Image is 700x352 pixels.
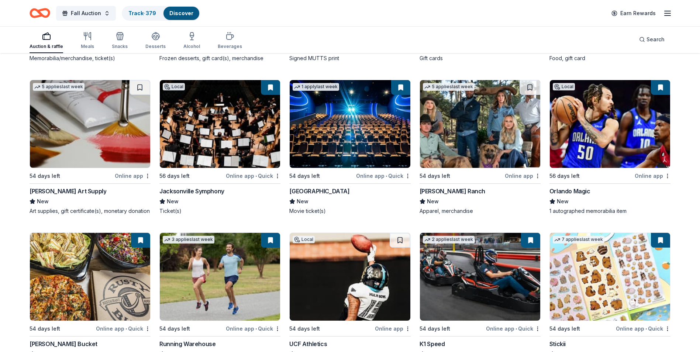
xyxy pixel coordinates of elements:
[549,339,566,348] div: Stickii
[553,83,575,90] div: Local
[159,187,224,196] div: Jacksonville Symphony
[218,44,242,49] div: Beverages
[607,7,660,20] a: Earn Rewards
[289,187,349,196] div: [GEOGRAPHIC_DATA]
[37,197,49,206] span: New
[30,80,151,215] a: Image for Trekell Art Supply5 applieslast week54 days leftOnline app[PERSON_NAME] Art SupplyNewAr...
[297,197,308,206] span: New
[30,55,151,62] div: Memorabilia/merchandise, ticket(s)
[30,172,60,180] div: 54 days left
[423,83,475,91] div: 5 applies last week
[30,233,150,321] img: Image for Rusty Bucket
[289,339,327,348] div: UCF Athletics
[293,83,339,91] div: 1 apply last week
[420,233,540,321] img: Image for K1 Speed
[160,80,280,168] img: Image for Jacksonville Symphony
[226,171,280,180] div: Online app Quick
[112,29,128,53] button: Snacks
[375,324,411,333] div: Online app
[145,29,166,53] button: Desserts
[30,80,150,168] img: Image for Trekell Art Supply
[159,80,280,215] a: Image for Jacksonville SymphonyLocal56 days leftOnline app•QuickJacksonville SymphonyNewTicket(s)
[423,236,475,244] div: 2 applies last week
[420,80,541,215] a: Image for Kimes Ranch5 applieslast week54 days leftOnline app[PERSON_NAME] RanchNewApparel, merch...
[163,83,185,90] div: Local
[30,44,63,49] div: Auction & raffle
[549,324,580,333] div: 54 days left
[56,6,116,21] button: Fall Auction
[633,32,670,47] button: Search
[356,171,411,180] div: Online app Quick
[159,172,190,180] div: 56 days left
[549,207,670,215] div: 1 autographed memorabilia item
[289,55,410,62] div: Signed MUTTS print
[30,187,106,196] div: [PERSON_NAME] Art Supply
[183,29,200,53] button: Alcohol
[635,171,670,180] div: Online app
[550,233,670,321] img: Image for Stickii
[167,197,179,206] span: New
[289,324,320,333] div: 54 days left
[290,80,410,168] img: Image for Cinépolis
[128,10,156,16] a: Track· 379
[549,187,590,196] div: Orlando Magic
[218,29,242,53] button: Beverages
[226,324,280,333] div: Online app Quick
[159,55,280,62] div: Frozen desserts, gift card(s), merchandise
[112,44,128,49] div: Snacks
[122,6,200,21] button: Track· 379Discover
[30,207,151,215] div: Art supplies, gift certificate(s), monetary donation
[145,44,166,49] div: Desserts
[549,80,670,215] a: Image for Orlando MagicLocal56 days leftOnline appOrlando MagicNew1 autographed memorabilia item
[420,339,445,348] div: K1 Speed
[553,236,604,244] div: 7 applies last week
[30,339,97,348] div: [PERSON_NAME] Bucket
[159,339,215,348] div: Running Warehouse
[33,83,85,91] div: 5 applies last week
[420,55,541,62] div: Gift cards
[420,80,540,168] img: Image for Kimes Ranch
[420,207,541,215] div: Apparel, merchandise
[81,44,94,49] div: Meals
[255,173,257,179] span: •
[557,197,569,206] span: New
[289,80,410,215] a: Image for Cinépolis1 applylast week54 days leftOnline app•Quick[GEOGRAPHIC_DATA]NewMovie ticket(s)
[71,9,101,18] span: Fall Auction
[159,207,280,215] div: Ticket(s)
[30,4,50,22] a: Home
[255,326,257,332] span: •
[420,324,450,333] div: 54 days left
[515,326,517,332] span: •
[420,187,485,196] div: [PERSON_NAME] Ranch
[125,326,127,332] span: •
[293,236,315,243] div: Local
[96,324,151,333] div: Online app Quick
[159,324,190,333] div: 54 days left
[386,173,387,179] span: •
[160,233,280,321] img: Image for Running Warehouse
[289,172,320,180] div: 54 days left
[505,171,541,180] div: Online app
[550,80,670,168] img: Image for Orlando Magic
[549,172,580,180] div: 56 days left
[81,29,94,53] button: Meals
[420,172,450,180] div: 54 days left
[645,326,647,332] span: •
[427,197,439,206] span: New
[183,44,200,49] div: Alcohol
[30,29,63,53] button: Auction & raffle
[290,233,410,321] img: Image for UCF Athletics
[549,55,670,62] div: Food, gift card
[115,171,151,180] div: Online app
[289,207,410,215] div: Movie ticket(s)
[486,324,541,333] div: Online app Quick
[646,35,665,44] span: Search
[616,324,670,333] div: Online app Quick
[169,10,193,16] a: Discover
[30,324,60,333] div: 54 days left
[163,236,214,244] div: 3 applies last week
